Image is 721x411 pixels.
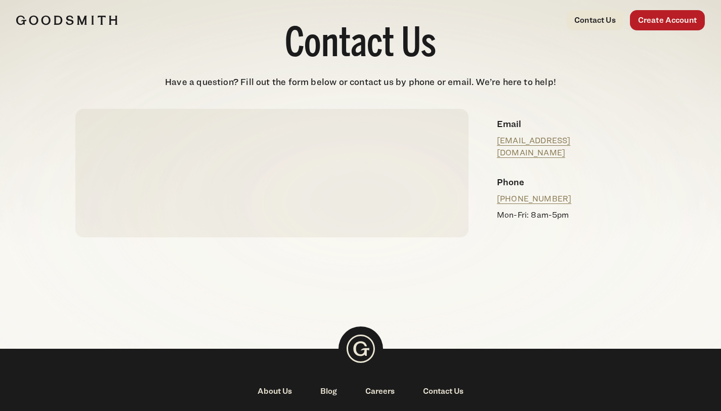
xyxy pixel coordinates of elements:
[243,385,306,397] a: About Us
[497,117,638,131] h4: Email
[497,194,571,203] a: [PHONE_NUMBER]
[566,10,624,30] a: Contact Us
[497,209,638,221] p: Mon-Fri: 8am-5pm
[338,326,383,371] img: Goodsmith Logo
[306,385,351,397] a: Blog
[630,10,705,30] a: Create Account
[409,385,478,397] a: Contact Us
[497,136,570,157] a: [EMAIL_ADDRESS][DOMAIN_NAME]
[16,15,117,25] img: Goodsmith
[497,175,638,189] h4: Phone
[351,385,409,397] a: Careers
